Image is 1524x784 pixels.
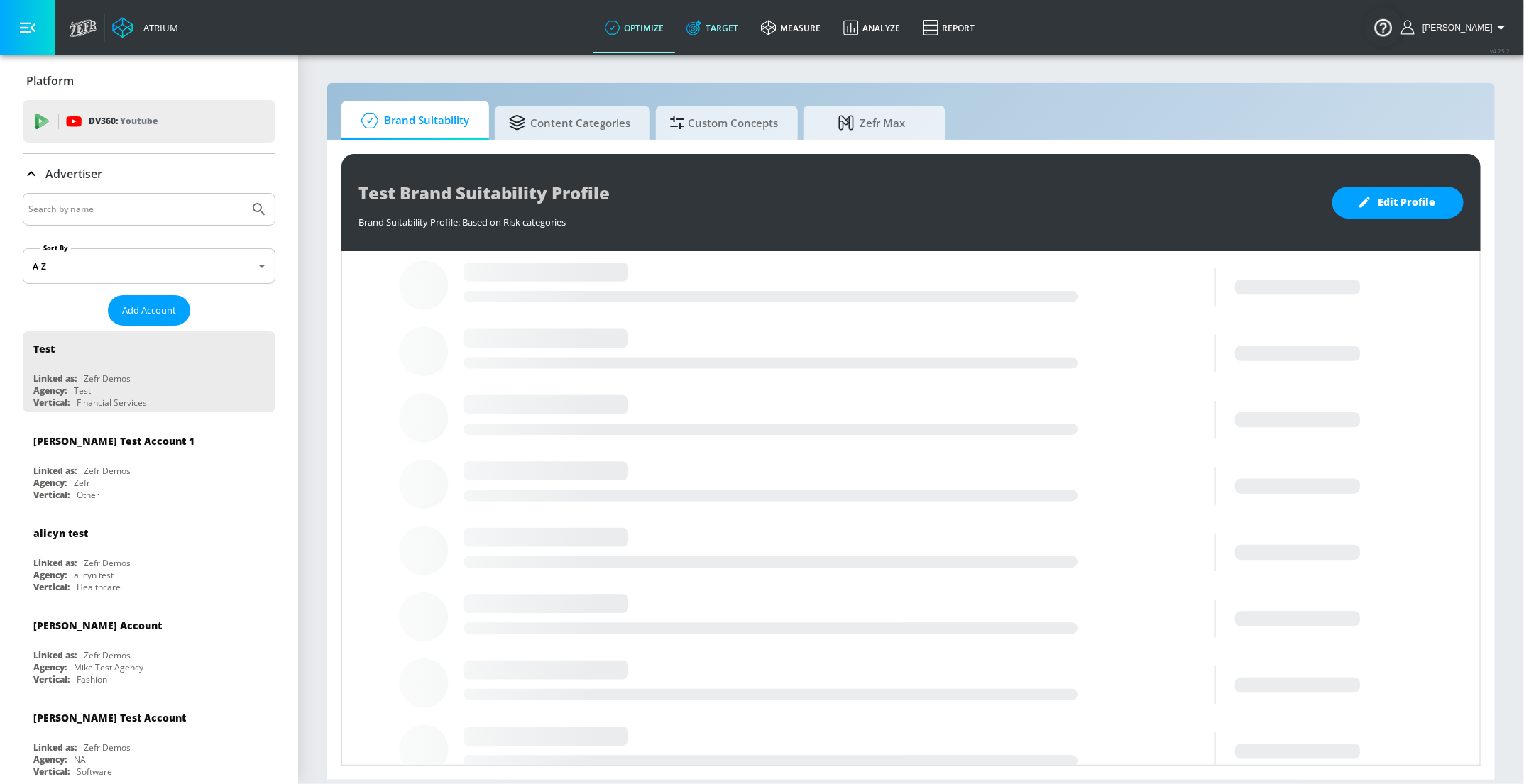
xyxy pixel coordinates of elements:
[40,243,71,253] label: Sort By
[33,489,70,501] div: Vertical:
[33,372,77,385] div: Linked as:
[77,766,112,778] div: Software
[33,673,70,685] div: Vertical:
[122,302,176,319] span: Add Account
[33,477,67,489] div: Agency:
[23,154,275,194] div: Advertiser
[509,106,630,140] span: Content Categories
[1361,194,1435,211] span: Edit Profile
[84,557,131,569] div: Zefr Demos
[33,557,77,569] div: Linked as:
[1364,7,1403,47] button: Open Resource Center
[23,700,275,781] div: [PERSON_NAME] Test AccountLinked as:Zefr DemosAgency:NAVertical:Software
[74,385,91,397] div: Test
[26,73,74,89] p: Platform
[23,424,275,504] div: [PERSON_NAME] Test Account 1Linked as:Zefr DemosAgency:ZefrVertical:Other
[670,106,778,140] span: Custom Concepts
[675,2,750,53] a: Target
[1332,187,1464,219] button: Edit Profile
[818,106,926,140] span: Zefr Max
[108,295,190,326] button: Add Account
[23,516,275,597] div: alicyn testLinked as:Zefr DemosAgency:alicyn testVertical:Healthcare
[84,741,131,753] div: Zefr Demos
[23,331,275,412] div: TestLinked as:Zefr DemosAgency:TestVertical:Financial Services
[23,608,275,689] div: [PERSON_NAME] AccountLinked as:Zefr DemosAgency:Mike Test AgencyVertical:Fashion
[77,397,147,409] div: Financial Services
[33,526,88,540] div: alicyn test
[74,661,143,673] div: Mike Test Agency
[356,104,469,138] span: Brand Suitability
[1401,19,1510,36] button: [PERSON_NAME]
[138,21,178,34] div: Atrium
[33,753,67,766] div: Agency:
[33,342,55,355] div: Test
[33,766,70,778] div: Vertical:
[33,741,77,753] div: Linked as:
[832,2,911,53] a: Analyze
[33,649,77,661] div: Linked as:
[33,385,67,397] div: Agency:
[89,114,158,129] p: DV360:
[84,649,131,661] div: Zefr Demos
[33,569,67,581] div: Agency:
[112,17,178,38] a: Atrium
[28,200,243,219] input: Search by name
[77,581,121,593] div: Healthcare
[84,465,131,477] div: Zefr Demos
[77,489,99,501] div: Other
[33,711,186,724] div: [PERSON_NAME] Test Account
[74,753,86,766] div: NA
[358,209,1318,228] div: Brand Suitability Profile: Based on Risk categories
[593,2,675,53] a: optimize
[1417,23,1493,33] span: login as: veronica.hernandez@zefr.com
[33,465,77,477] div: Linked as:
[33,581,70,593] div: Vertical:
[84,372,131,385] div: Zefr Demos
[23,100,275,143] div: DV360: Youtube
[77,673,107,685] div: Fashion
[120,114,158,128] p: Youtube
[23,61,275,101] div: Platform
[33,397,70,409] div: Vertical:
[1490,47,1510,55] span: v 4.25.2
[750,2,832,53] a: measure
[33,619,162,632] div: [PERSON_NAME] Account
[33,661,67,673] div: Agency:
[911,2,986,53] a: Report
[23,248,275,284] div: A-Z
[45,166,102,182] p: Advertiser
[74,569,114,581] div: alicyn test
[33,434,194,448] div: [PERSON_NAME] Test Account 1
[74,477,90,489] div: Zefr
